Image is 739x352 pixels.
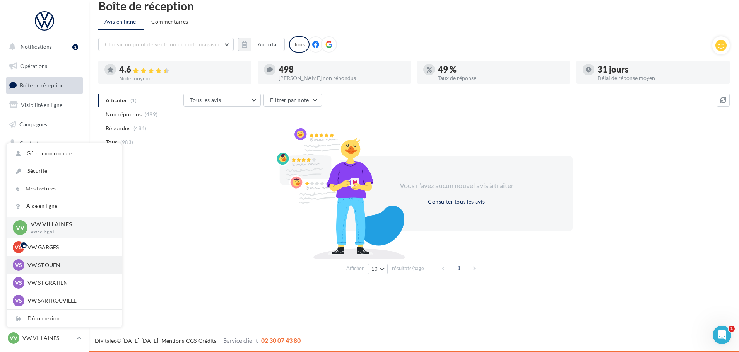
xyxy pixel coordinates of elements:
a: Visibilité en ligne [5,97,84,113]
span: 10 [371,266,378,272]
button: 10 [368,264,388,274]
span: Choisir un point de vente ou un code magasin [105,41,219,48]
button: Au total [238,38,285,51]
a: Mes factures [7,180,122,197]
span: Répondus [106,124,131,132]
button: Choisir un point de vente ou un code magasin [98,38,234,51]
span: VS [15,297,22,304]
span: Commentaires [151,18,188,26]
p: VW SARTROUVILLE [27,297,113,304]
div: Déconnexion [7,310,122,327]
div: Note moyenne [119,76,245,81]
a: CGS [186,337,197,344]
a: Aide en ligne [7,197,122,215]
div: Vous n'avez aucun nouvel avis à traiter [390,181,523,191]
span: VV [16,223,24,232]
p: VW ST OUEN [27,261,113,269]
a: Contacts [5,135,84,151]
span: VG [15,243,22,251]
button: Au total [251,38,285,51]
span: Visibilité en ligne [21,102,62,108]
span: 1 [453,262,465,274]
div: Délai de réponse moyen [597,75,724,81]
div: 31 jours [597,65,724,74]
a: Crédits [198,337,216,344]
a: Gérer mon compte [7,145,122,162]
p: VW GARGES [27,243,113,251]
span: (499) [145,111,158,117]
button: Notifications 1 [5,39,81,55]
p: VW VILLAINES [31,220,109,229]
a: Médiathèque [5,155,84,171]
span: Boîte de réception [20,82,64,88]
button: Filtrer par note [263,94,322,107]
div: 49 % [438,65,564,74]
p: vw-vil-gvf [31,228,109,235]
div: [PERSON_NAME] non répondus [279,75,405,81]
a: PLV et print personnalisable [5,193,84,216]
span: VV [10,334,17,342]
span: Notifications [21,43,52,50]
span: Campagnes [19,121,47,127]
span: 02 30 07 43 80 [261,337,301,344]
span: Opérations [20,63,47,69]
iframe: Intercom live chat [713,326,731,344]
button: Tous les avis [183,94,261,107]
span: Contacts [19,140,41,146]
span: 1 [729,326,735,332]
div: Taux de réponse [438,75,564,81]
a: VV VW VILLAINES [6,331,83,345]
span: Non répondus [106,111,142,118]
button: Consulter tous les avis [425,197,488,206]
a: Campagnes [5,116,84,133]
a: Sécurité [7,162,122,180]
span: © [DATE]-[DATE] - - - [95,337,301,344]
span: Service client [223,337,258,344]
span: VS [15,279,22,287]
div: 4.6 [119,65,245,74]
p: VW ST GRATIEN [27,279,113,287]
a: Boîte de réception [5,77,84,94]
span: Tous [106,138,117,146]
span: VS [15,261,22,269]
p: VW VILLAINES [22,334,74,342]
div: 1 [72,44,78,50]
span: Tous les avis [190,97,221,103]
span: (983) [120,139,133,145]
div: Tous [289,36,310,53]
span: (484) [133,125,147,131]
a: Digitaleo [95,337,117,344]
a: Mentions [161,337,184,344]
a: Campagnes DataOnDemand [5,219,84,241]
span: résultats/page [392,265,424,272]
span: Afficher [346,265,364,272]
div: 498 [279,65,405,74]
a: Opérations [5,58,84,74]
a: Calendrier [5,174,84,190]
